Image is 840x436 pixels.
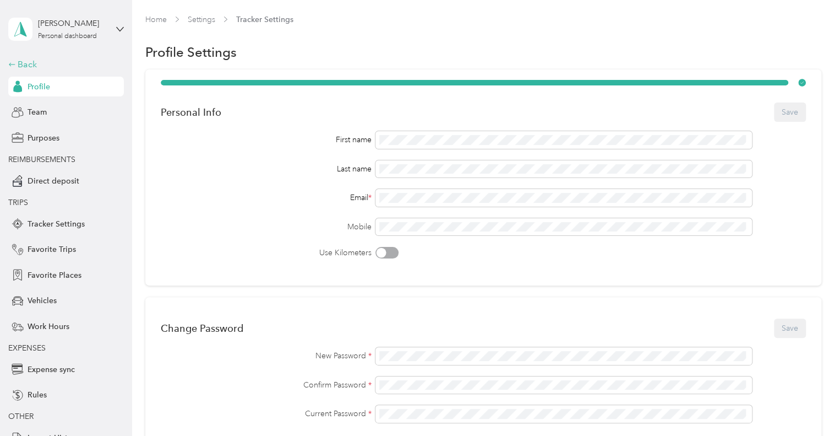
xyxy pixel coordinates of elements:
h1: Profile Settings [145,46,237,58]
label: Mobile [161,221,372,233]
span: Tracker Settings [236,14,293,25]
label: New Password [161,350,372,362]
div: Personal Info [161,106,221,118]
div: Change Password [161,322,243,334]
span: Direct deposit [28,175,79,187]
div: Last name [161,163,372,175]
span: Team [28,106,47,118]
span: Favorite Trips [28,244,76,255]
div: Personal dashboard [38,33,97,40]
span: Vehicles [28,295,57,306]
span: Profile [28,81,50,93]
span: Expense sync [28,364,75,375]
a: Settings [188,15,215,24]
span: Rules [28,389,47,401]
div: First name [161,134,372,146]
label: Confirm Password [161,379,372,391]
span: Favorite Places [28,270,81,281]
label: Current Password [161,408,372,419]
span: EXPENSES [8,343,46,353]
iframe: Everlance-gr Chat Button Frame [778,374,840,436]
div: Back [8,58,118,71]
label: Use Kilometers [161,247,372,259]
a: Home [145,15,167,24]
span: Purposes [28,132,59,144]
span: Work Hours [28,321,69,332]
span: TRIPS [8,198,28,207]
span: Tracker Settings [28,218,85,230]
span: OTHER [8,412,34,421]
span: REIMBURSEMENTS [8,155,75,164]
div: Email [161,192,372,203]
div: [PERSON_NAME] [38,18,107,29]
